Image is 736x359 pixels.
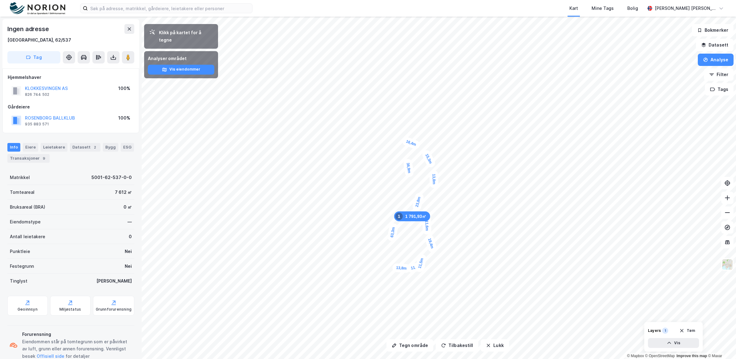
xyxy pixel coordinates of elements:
[10,203,45,211] div: Bruksareal (BRA)
[10,233,45,240] div: Antall leietakere
[10,277,27,285] div: Tinglyst
[627,5,638,12] div: Bolig
[129,233,132,240] div: 0
[412,192,425,211] div: Map marker
[41,143,67,152] div: Leietakere
[705,329,736,359] iframe: Chat Widget
[96,307,131,312] div: Grunnforurensning
[123,203,132,211] div: 0 ㎡
[125,263,132,270] div: Nei
[705,329,736,359] div: Kontrollprogram for chat
[118,114,130,122] div: 100%
[386,339,433,352] button: Tegn område
[569,5,578,12] div: Kart
[436,339,478,352] button: Tilbakestill
[8,74,134,81] div: Hjemmelshaver
[392,263,410,273] div: Map marker
[696,39,734,51] button: Datasett
[698,54,734,66] button: Analyse
[10,248,30,255] div: Punktleie
[103,143,118,152] div: Bygg
[41,155,47,161] div: 9
[692,24,734,36] button: Bokmerker
[592,5,614,12] div: Mine Tags
[148,55,214,62] div: Analyser området
[662,328,668,334] div: 1
[422,217,431,235] div: Map marker
[10,189,34,196] div: Tomteareal
[148,65,214,75] button: Vis eiendommer
[96,277,132,285] div: [PERSON_NAME]
[722,259,733,270] img: Z
[387,223,398,242] div: Map marker
[121,143,134,152] div: ESG
[25,92,49,97] div: 826 744 502
[23,143,38,152] div: Eiere
[7,154,50,163] div: Transaksjoner
[88,4,252,13] input: Søk på adresse, matrikkel, gårdeiere, leietakere eller personer
[403,158,414,177] div: Map marker
[645,354,675,358] a: OpenStreetMap
[10,263,34,270] div: Festegrunn
[10,2,65,15] img: norion-logo.80e7a08dc31c2e691866.png
[25,122,49,127] div: 935 883 571
[627,354,644,358] a: Mapbox
[10,174,30,181] div: Matrikkel
[127,218,132,226] div: —
[115,189,132,196] div: 7 612 ㎡
[704,68,734,81] button: Filter
[481,339,509,352] button: Lukk
[8,103,134,111] div: Gårdeiere
[7,24,50,34] div: Ingen adresse
[677,354,707,358] a: Improve this map
[648,328,661,333] div: Layers
[10,218,41,226] div: Eiendomstype
[118,85,130,92] div: 100%
[415,253,427,273] div: Map marker
[429,170,439,188] div: Map marker
[655,5,716,12] div: [PERSON_NAME] [PERSON_NAME]
[675,326,699,336] button: Tøm
[59,307,81,312] div: Miljøstatus
[421,149,436,169] div: Map marker
[22,331,132,338] div: Forurensning
[7,143,20,152] div: Info
[125,248,132,255] div: Nei
[70,143,100,152] div: Datasett
[92,144,98,150] div: 2
[394,211,430,221] div: Map marker
[18,307,38,312] div: Geoinnsyn
[395,213,403,220] div: 1
[401,136,421,150] div: Map marker
[424,234,438,253] div: Map marker
[648,338,699,348] button: Vis
[159,29,213,44] div: Klikk på kartet for å tegne
[705,83,734,96] button: Tags
[7,36,71,44] div: [GEOGRAPHIC_DATA], 62/537
[7,51,60,63] button: Tag
[91,174,132,181] div: 5001-62-537-0-0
